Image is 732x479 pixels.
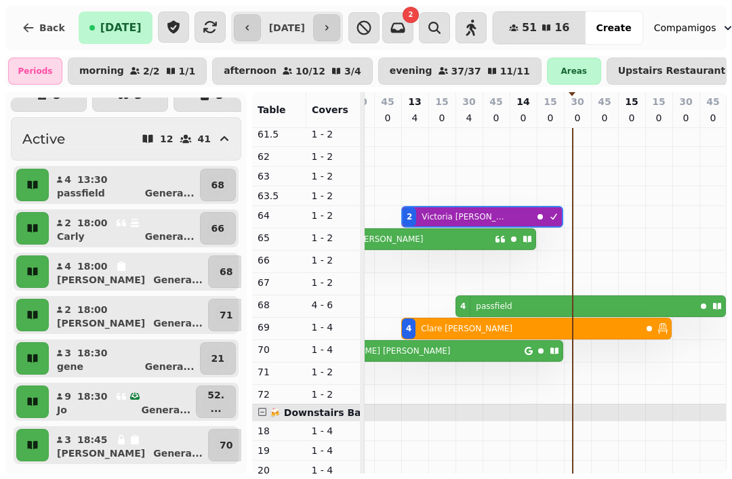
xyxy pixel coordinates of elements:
[52,255,205,288] button: 418:00[PERSON_NAME]Genera...
[312,298,355,312] p: 4 - 6
[406,323,411,334] div: 4
[224,66,277,77] p: afternoon
[390,66,432,77] p: evening
[57,186,105,200] p: passfield
[64,433,72,446] p: 3
[57,360,83,373] p: gene
[100,22,142,33] span: [DATE]
[312,189,355,203] p: 1 - 2
[422,211,507,222] p: Victoria [PERSON_NAME]
[179,66,196,76] p: 1 / 1
[312,424,355,438] p: 1 - 4
[57,403,67,417] p: Jo
[64,259,72,273] p: 4
[571,95,584,108] p: 30
[79,12,152,44] button: [DATE]
[211,222,224,235] p: 66
[596,23,631,33] span: Create
[654,21,716,35] span: Compamigos
[57,446,145,460] p: [PERSON_NAME]
[522,22,537,33] span: 51
[653,111,664,125] p: 0
[491,111,502,125] p: 0
[258,444,301,457] p: 19
[544,95,556,108] p: 15
[8,58,62,85] div: Periods
[207,402,224,415] p: ...
[258,253,301,267] p: 66
[708,111,718,125] p: 0
[312,463,355,477] p: 1 - 4
[258,276,301,289] p: 67
[312,343,355,356] p: 1 - 4
[143,66,160,76] p: 2 / 2
[489,95,502,108] p: 45
[211,178,224,192] p: 68
[145,186,195,200] p: Genera ...
[451,66,481,76] p: 37 / 37
[212,58,373,85] button: afternoon10/123/4
[626,111,637,125] p: 0
[344,66,361,76] p: 3 / 4
[11,117,241,161] button: Active1241
[207,388,224,402] p: 52.
[516,95,529,108] p: 14
[436,111,447,125] p: 0
[22,129,65,148] h2: Active
[258,150,301,163] p: 62
[706,95,719,108] p: 45
[200,212,236,245] button: 66
[679,95,692,108] p: 30
[618,66,726,77] p: Upstairs Restaurant
[208,299,244,331] button: 71
[77,216,108,230] p: 18:00
[200,342,236,375] button: 21
[460,301,466,312] div: 4
[258,388,301,401] p: 72
[408,12,413,18] span: 2
[312,150,355,163] p: 1 - 2
[680,111,691,125] p: 0
[220,308,232,322] p: 71
[296,66,325,76] p: 10 / 12
[216,90,223,101] p: 3
[77,303,108,316] p: 18:00
[153,273,203,287] p: Genera ...
[77,433,108,446] p: 18:45
[354,95,367,108] p: 30
[312,127,355,141] p: 1 - 2
[312,444,355,457] p: 1 - 4
[52,299,205,331] button: 218:00[PERSON_NAME]Genera...
[64,390,72,403] p: 9
[258,463,301,477] p: 20
[220,438,232,452] p: 70
[198,134,211,144] p: 41
[500,66,530,76] p: 11 / 11
[208,429,244,461] button: 70
[52,212,197,245] button: 218:00CarlyGenera...
[381,95,394,108] p: 45
[68,58,207,85] button: morning2/21/1
[57,273,145,287] p: [PERSON_NAME]
[52,169,197,201] button: 413:30passfieldGenera...
[476,301,512,312] p: passfield
[39,23,65,33] span: Back
[153,446,203,460] p: Genera ...
[258,365,301,379] p: 71
[421,323,512,334] p: Clare [PERSON_NAME]
[462,95,475,108] p: 30
[79,66,124,77] p: morning
[77,390,108,403] p: 18:30
[625,95,638,108] p: 15
[57,230,85,243] p: Carly
[258,104,286,115] span: Table
[258,189,301,203] p: 63.5
[258,424,301,438] p: 18
[208,255,244,288] button: 68
[407,211,412,222] div: 2
[258,127,301,141] p: 61.5
[153,316,203,330] p: Genera ...
[64,173,72,186] p: 4
[52,429,205,461] button: 318:45[PERSON_NAME]Genera...
[599,111,610,125] p: 0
